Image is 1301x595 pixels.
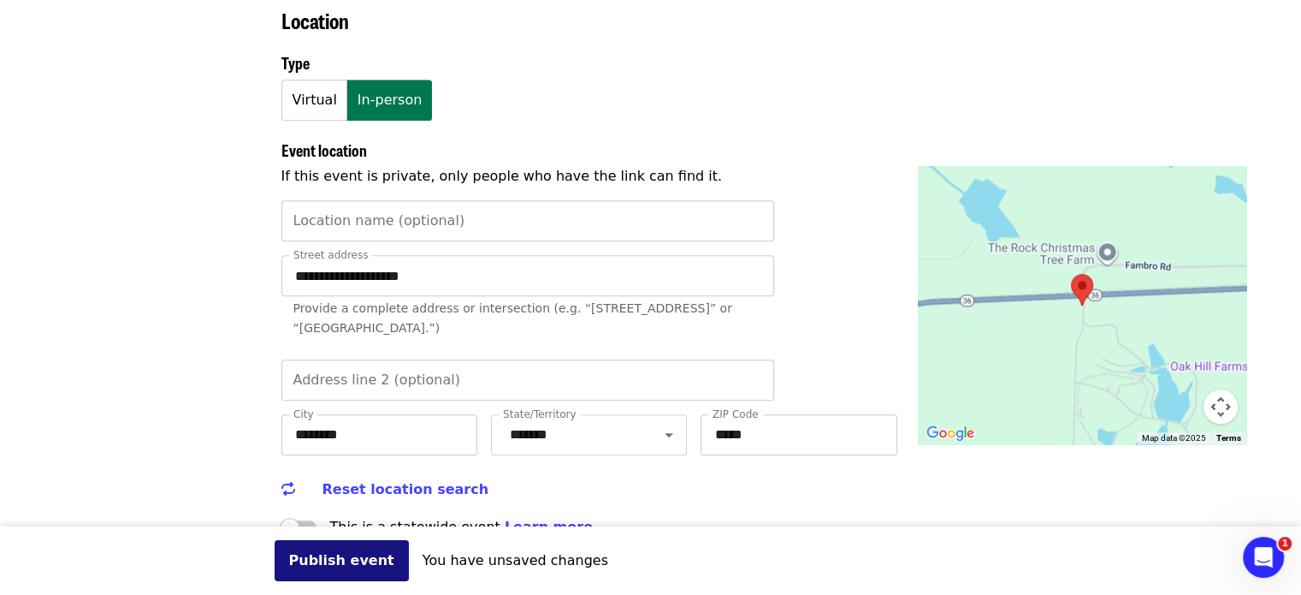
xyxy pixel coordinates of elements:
img: Google [922,422,979,444]
button: Publish event [275,540,409,581]
a: Terms [1216,433,1241,443]
span: You have unsaved changes [423,552,608,568]
span: Type [281,51,310,74]
input: Street address [281,255,774,296]
button: Map camera controls [1203,390,1238,424]
button: In-person [346,80,432,121]
span: If this event is private, only people who have the link can find it. [281,168,723,184]
input: ZIP Code [701,414,896,455]
a: Open this area in Google Maps (opens a new window) [922,422,979,444]
button: Open [657,423,681,447]
iframe: Intercom live chat [1243,537,1284,578]
i: repeat icon [281,481,295,497]
span: 1 [1278,537,1292,550]
span: Event location [281,139,367,161]
span: Virtual [293,88,337,112]
button: Virtual [281,80,347,121]
a: Learn more [505,519,593,535]
span: Map data ©2025 [1142,433,1206,443]
span: Location [281,5,349,35]
label: State/Territory [503,409,577,419]
input: City [281,414,477,455]
span: This is a statewide event. [330,519,593,535]
button: Reset location search [281,469,489,510]
span: In-person [358,88,422,112]
input: Address line 2 (optional) [281,360,774,401]
label: ZIP Code [713,409,759,419]
span: Reset location search [322,481,489,497]
input: Location name (optional) [281,200,774,241]
label: City [293,409,314,419]
label: Street address [293,250,368,260]
div: Provide a complete address or intersection (e.g. “[STREET_ADDRESS]” or “[GEOGRAPHIC_DATA].”) [293,299,762,338]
